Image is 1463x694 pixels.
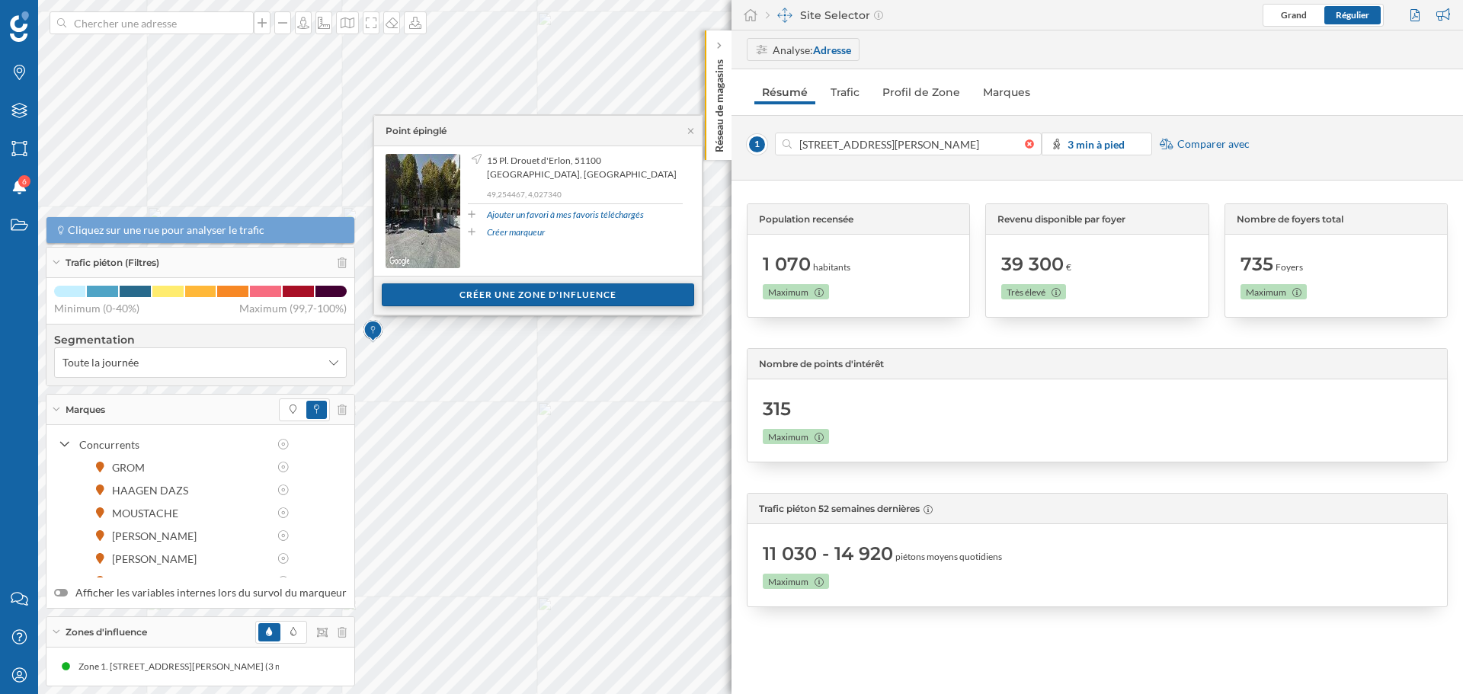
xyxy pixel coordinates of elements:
span: Comparer avec [1177,136,1250,152]
span: Maximum [768,286,808,299]
h4: Segmentation [54,332,347,347]
span: Population recensée [759,213,853,226]
span: Zones d'influence [66,625,147,639]
span: Maximum [768,430,808,444]
span: Marques [66,403,105,417]
span: Foyers [1276,261,1303,274]
a: Profil de Zone [875,80,968,104]
span: 1 [747,134,767,155]
span: 39 300 [1001,252,1064,277]
img: Logo Geoblink [10,11,29,42]
a: Créer marqueur [487,225,545,239]
span: Régulier [1336,9,1369,21]
span: habitants [813,261,850,274]
span: Revenu disponible par foyer [997,213,1125,226]
span: Maximum [768,575,808,589]
span: 6 [22,174,27,189]
div: No Brand ice cream shop [112,574,238,590]
span: Grand [1281,9,1307,21]
span: Nombre de foyers total [1237,213,1343,226]
span: 315 [763,397,791,421]
span: Maximum (99,7-100%) [239,301,347,316]
label: Afficher les variables internes lors du survol du marqueur [54,585,347,600]
div: GROM [112,459,152,475]
div: [PERSON_NAME] [112,551,204,567]
p: Réseau de magasins [712,53,727,152]
span: Trafic piéton 52 semaines dernières [759,502,920,516]
a: Résumé [754,80,815,104]
div: Zone 1. [STREET_ADDRESS][PERSON_NAME] (3 min À pied) [78,659,328,674]
span: Trafic piéton (Filtres) [66,256,159,270]
strong: Adresse [813,43,851,56]
a: Ajouter un favori à mes favoris téléchargés [487,208,644,222]
span: Assistance [24,11,98,24]
span: Nombre de points d'intérêt [759,357,884,371]
div: Analyse: [773,42,851,58]
span: € [1066,261,1071,274]
span: Minimum (0-40%) [54,301,139,316]
a: Marques [975,80,1038,104]
span: 11 030 - 14 920 [763,542,893,566]
strong: 3 min à pied [1068,138,1125,151]
div: Concurrents [79,437,268,453]
p: 49,254467, 4,027340 [487,189,683,200]
span: Maximum [1246,286,1286,299]
div: HAAGEN DAZS [112,482,196,498]
img: dashboards-manager.svg [777,8,792,23]
img: streetview [386,154,460,268]
img: Marker [363,316,383,347]
span: 1 070 [763,252,811,277]
span: Toute la journée [62,355,139,370]
a: Trafic [823,80,867,104]
div: Site Selector [766,8,883,23]
div: Point épinglé [386,124,447,138]
div: [PERSON_NAME] [112,528,204,544]
div: MOUSTACHE [112,505,186,521]
span: 735 [1241,252,1273,277]
span: Cliquez sur une rue pour analyser le trafic [68,222,264,238]
span: Très élevé [1007,286,1045,299]
span: piétons moyens quotidiens [895,550,1002,564]
span: 15 Pl. Drouet d'Erlon, 51100 [GEOGRAPHIC_DATA], [GEOGRAPHIC_DATA] [487,154,679,181]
